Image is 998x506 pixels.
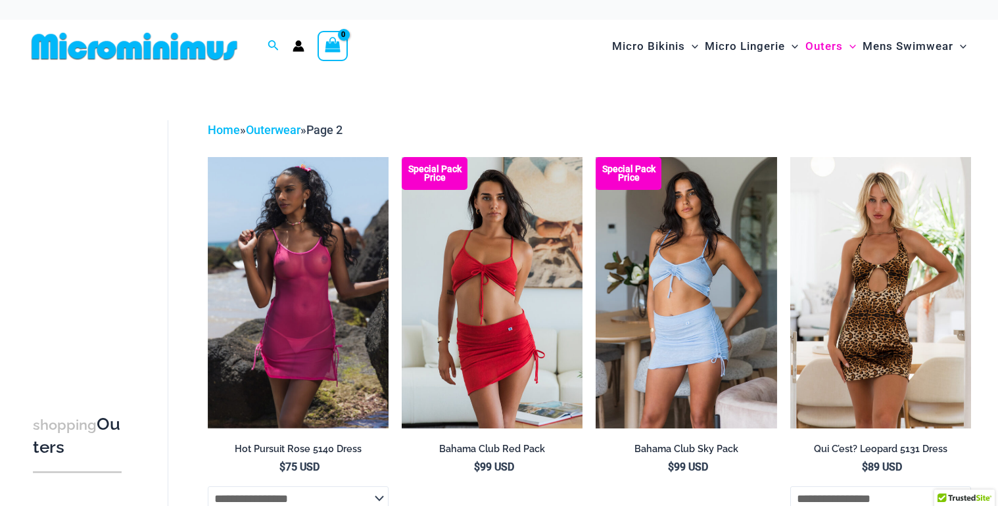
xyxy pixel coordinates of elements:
[268,38,279,55] a: Search icon link
[402,443,582,460] a: Bahama Club Red Pack
[208,443,389,460] a: Hot Pursuit Rose 5140 Dress
[859,26,970,66] a: Mens SwimwearMenu ToggleMenu Toggle
[805,30,843,63] span: Outers
[208,157,389,428] a: Hot Pursuit Rose 5140 Dress 01Hot Pursuit Rose 5140 Dress 12Hot Pursuit Rose 5140 Dress 12
[33,417,97,433] span: shopping
[26,32,243,61] img: MM SHOP LOGO FLAT
[306,123,343,137] span: Page 2
[701,26,801,66] a: Micro LingerieMenu ToggleMenu Toggle
[279,461,320,473] bdi: 75 USD
[790,157,971,428] a: qui c'est leopard 5131 dress 01qui c'est leopard 5131 dress 04qui c'est leopard 5131 dress 04
[596,157,776,428] img: Bahama Club Sky 9170 Crop Top 5404 Skirt 01
[790,443,971,455] h2: Qui C’est? Leopard 5131 Dress
[402,443,582,455] h2: Bahama Club Red Pack
[474,461,514,473] bdi: 99 USD
[293,40,304,52] a: Account icon link
[607,24,972,68] nav: Site Navigation
[402,165,467,182] b: Special Pack Price
[843,30,856,63] span: Menu Toggle
[33,413,122,459] h3: Outers
[668,461,674,473] span: $
[402,157,582,428] img: Bahama Club Red 9170 Crop Top 5404 Skirt 01
[279,461,285,473] span: $
[790,157,971,428] img: qui c'est leopard 5131 dress 01
[685,30,698,63] span: Menu Toggle
[318,31,348,61] a: View Shopping Cart, empty
[208,123,343,137] span: » »
[596,443,776,455] h2: Bahama Club Sky Pack
[596,157,776,428] a: Bahama Club Sky 9170 Crop Top 5404 Skirt 01 Bahama Club Sky 9170 Crop Top 5404 Skirt 06Bahama Clu...
[862,461,868,473] span: $
[863,30,953,63] span: Mens Swimwear
[208,443,389,455] h2: Hot Pursuit Rose 5140 Dress
[668,461,708,473] bdi: 99 USD
[953,30,966,63] span: Menu Toggle
[33,110,151,373] iframe: TrustedSite Certified
[474,461,480,473] span: $
[596,165,661,182] b: Special Pack Price
[862,461,902,473] bdi: 89 USD
[596,443,776,460] a: Bahama Club Sky Pack
[790,443,971,460] a: Qui C’est? Leopard 5131 Dress
[802,26,859,66] a: OutersMenu ToggleMenu Toggle
[246,123,300,137] a: Outerwear
[612,30,685,63] span: Micro Bikinis
[208,157,389,428] img: Hot Pursuit Rose 5140 Dress 01
[609,26,701,66] a: Micro BikinisMenu ToggleMenu Toggle
[705,30,785,63] span: Micro Lingerie
[402,157,582,428] a: Bahama Club Red 9170 Crop Top 5404 Skirt 01 Bahama Club Red 9170 Crop Top 5404 Skirt 05Bahama Clu...
[208,123,240,137] a: Home
[785,30,798,63] span: Menu Toggle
